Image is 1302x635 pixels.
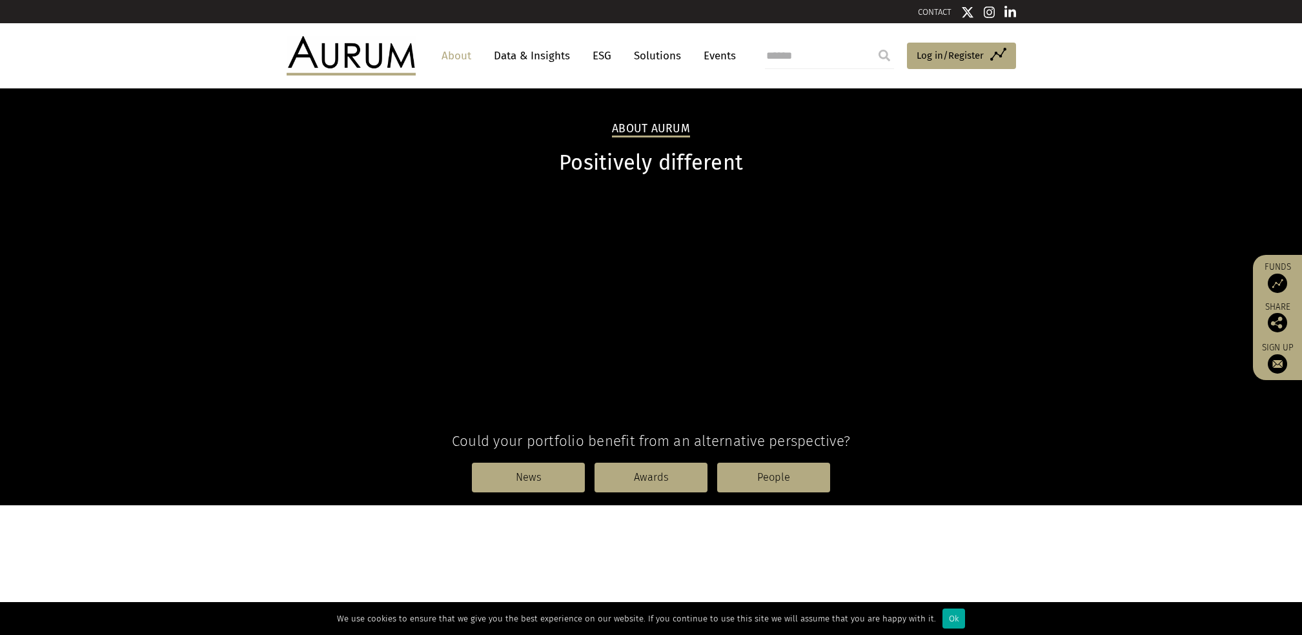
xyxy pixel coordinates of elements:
img: Access Funds [1268,274,1287,293]
h4: Could your portfolio benefit from an alternative perspective? [287,432,1016,450]
a: Log in/Register [907,43,1016,70]
div: Share [1259,303,1296,332]
a: News [472,463,585,492]
img: Sign up to our newsletter [1268,354,1287,374]
img: Instagram icon [984,6,995,19]
input: Submit [871,43,897,68]
h1: Positively different [287,150,1016,176]
a: Events [697,44,736,68]
img: Share this post [1268,313,1287,332]
a: People [717,463,830,492]
img: Aurum [287,36,416,75]
h2: About Aurum [612,122,690,137]
a: About [435,44,478,68]
a: Data & Insights [487,44,576,68]
img: Twitter icon [961,6,974,19]
span: Log in/Register [917,48,984,63]
a: Sign up [1259,342,1296,374]
a: Solutions [627,44,687,68]
a: Awards [595,463,707,492]
a: CONTACT [918,7,951,17]
a: Funds [1259,261,1296,293]
img: Linkedin icon [1004,6,1016,19]
div: Ok [942,609,965,629]
a: ESG [586,44,618,68]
